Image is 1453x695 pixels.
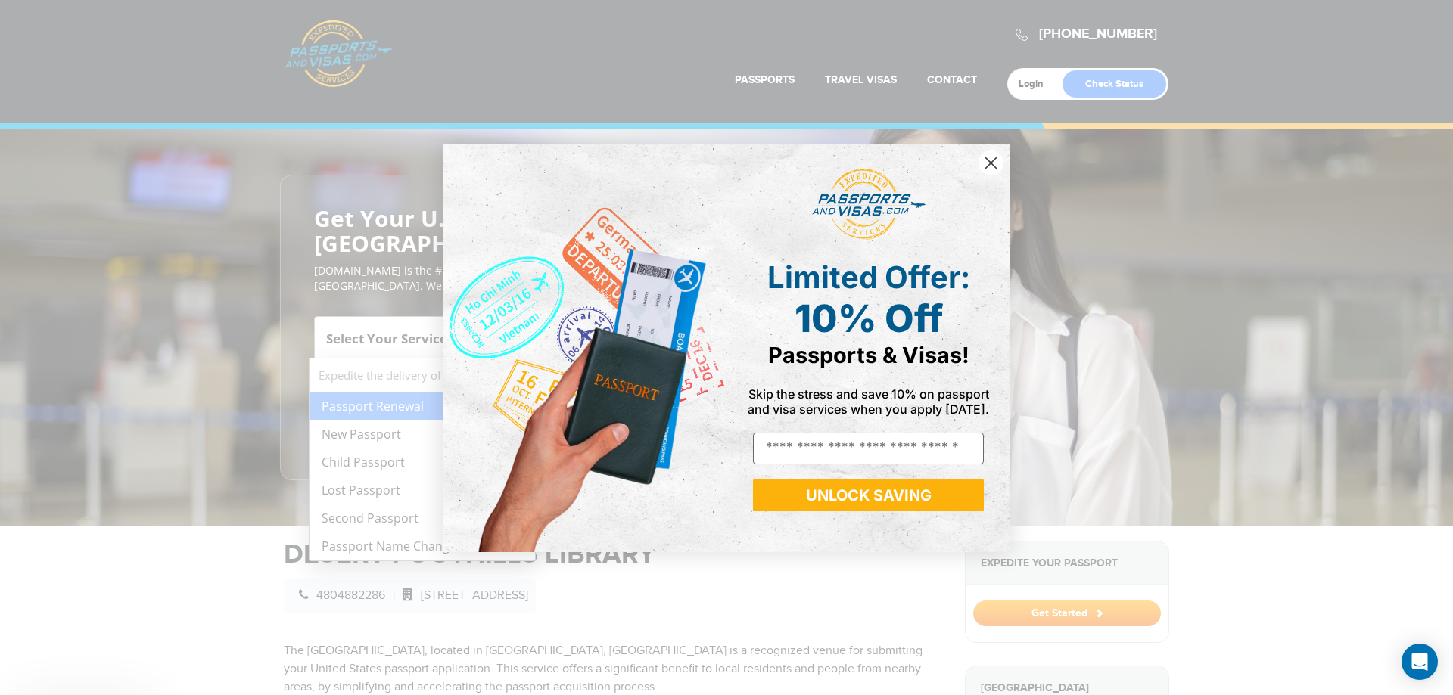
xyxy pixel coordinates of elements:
button: UNLOCK SAVING [753,479,984,511]
span: Limited Offer: [767,259,970,296]
span: 10% Off [795,296,943,341]
img: de9cda0d-0715-46ca-9a25-073762a91ba7.png [443,144,726,552]
div: Open Intercom Messenger [1402,644,1438,680]
span: Passports & Visas! [768,342,969,368]
span: Skip the stress and save 10% on passport and visa services when you apply [DATE]. [748,386,989,417]
img: passports and visas [812,169,926,240]
button: Close dialog [978,150,1004,176]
